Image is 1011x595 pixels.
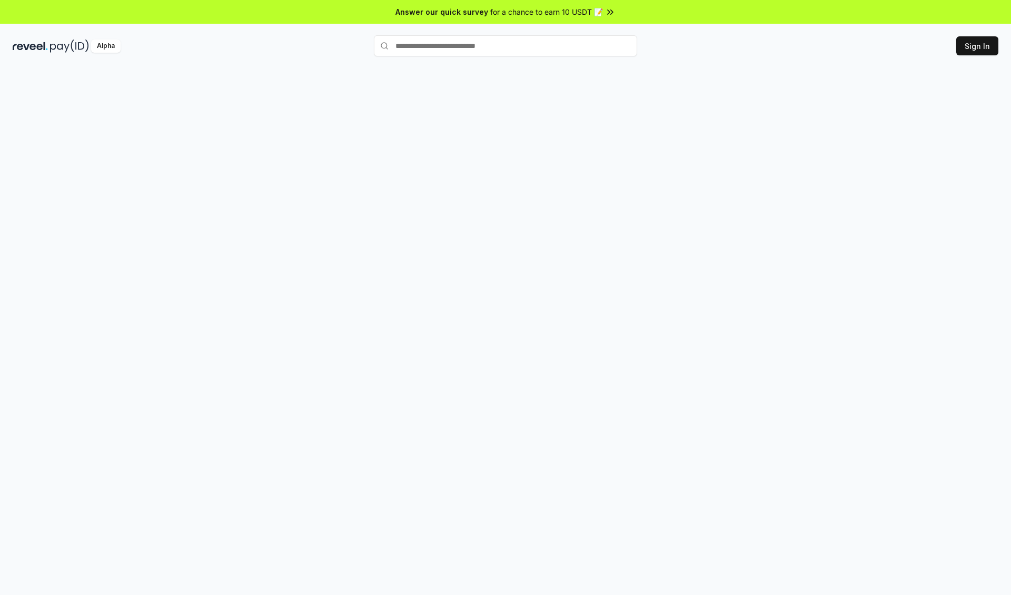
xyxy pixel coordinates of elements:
img: pay_id [50,40,89,53]
button: Sign In [956,36,998,55]
span: for a chance to earn 10 USDT 📝 [490,6,603,17]
img: reveel_dark [13,40,48,53]
div: Alpha [91,40,121,53]
span: Answer our quick survey [395,6,488,17]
